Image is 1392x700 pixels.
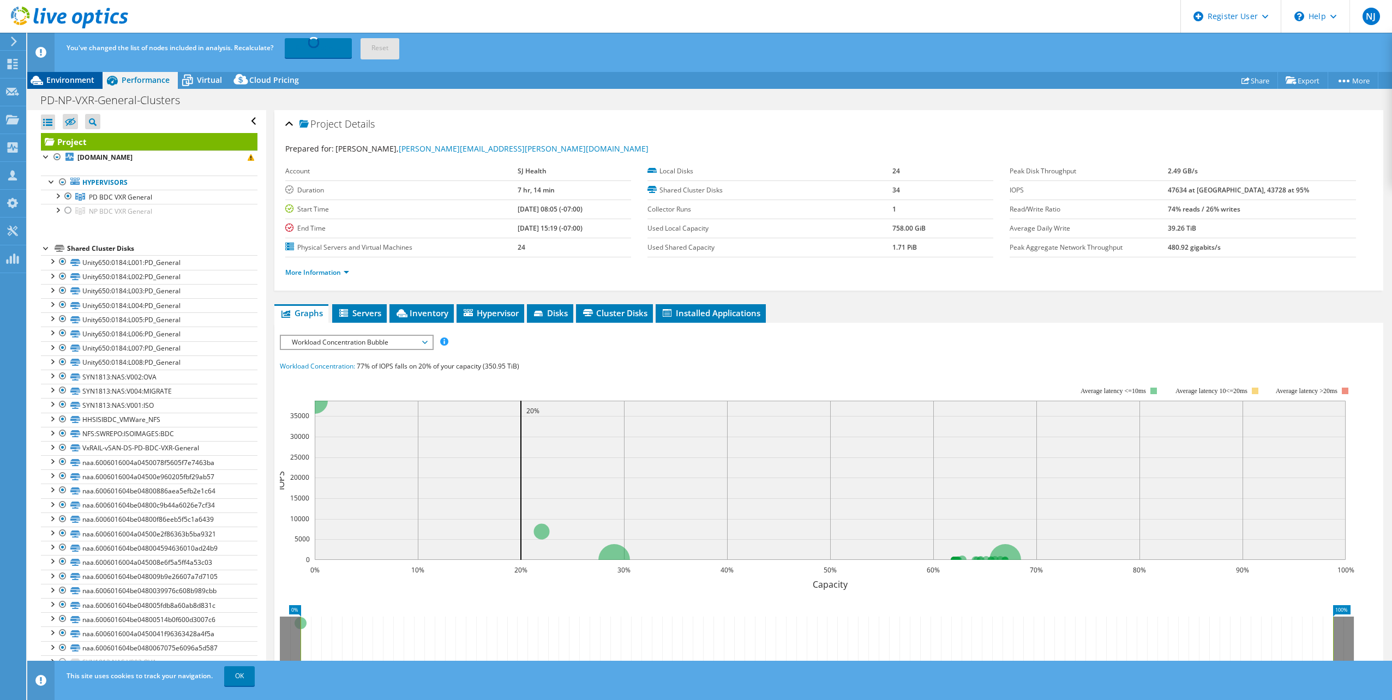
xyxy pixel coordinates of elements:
a: naa.600601604be04800c9b44a6026e7cf34 [41,498,257,512]
b: 758.00 GiB [892,224,926,233]
a: More [1328,72,1378,89]
text: Average latency >20ms [1276,387,1337,395]
span: Installed Applications [661,307,760,318]
label: Collector Runs [647,204,892,215]
text: Capacity [813,578,848,590]
a: Unity650:0184:L003:PD_General [41,284,257,298]
text: 30% [617,565,631,575]
span: PD BDC VXR General [89,192,152,202]
a: Unity650:0184:L008:PD_General [41,355,257,370]
a: HHSISIBDC_VMWare_NFS [41,413,257,427]
span: Workload Concentration Bubble [286,336,427,349]
a: Project [41,133,257,150]
text: 80% [1133,565,1146,575]
a: Share [1233,72,1278,89]
span: Project [299,119,342,130]
a: VxRAIL-vSAN-DS-PD-BDC-VXR-General [41,441,257,455]
a: Unity650:0184:L001:PD_General [41,255,257,269]
tspan: Average latency <=10ms [1081,387,1146,395]
span: [PERSON_NAME], [335,143,649,154]
span: You've changed the list of nodes included in analysis. Recalculate? [67,43,273,52]
span: Servers [338,307,381,318]
text: 25000 [290,452,309,462]
b: 1 [892,204,896,214]
b: 74% reads / 26% writes [1168,204,1240,214]
label: Local Disks [647,166,892,177]
a: More Information [285,268,349,277]
a: naa.6006016004a04500e2f86363b5ba9321 [41,527,257,541]
b: 7 hr, 14 min [518,185,555,195]
label: Read/Write Ratio [1010,204,1167,215]
tspan: Average latency 10<=20ms [1175,387,1247,395]
a: Export [1277,72,1328,89]
a: Hypervisors [41,176,257,190]
a: [DOMAIN_NAME] [41,150,257,165]
text: 35000 [290,411,309,420]
label: Account [285,166,518,177]
span: Graphs [280,307,323,318]
b: 34 [892,185,900,195]
b: [DOMAIN_NAME] [77,153,133,162]
text: 20% [514,565,527,575]
label: Physical Servers and Virtual Machines [285,242,518,253]
a: naa.6006016004a04500e960205fbf29ab57 [41,469,257,484]
a: [PERSON_NAME][EMAIL_ADDRESS][PERSON_NAME][DOMAIN_NAME] [399,143,649,154]
a: Unity650:0184:L006:PD_General [41,327,257,341]
svg: \n [1294,11,1304,21]
span: Inventory [395,307,448,318]
span: Virtual [197,75,222,85]
span: NP BDC VXR General [89,207,152,216]
text: 90% [1236,565,1249,575]
a: naa.600601604be0480039976c608b989cbb [41,584,257,598]
a: naa.600601604be04800514b0f600d3007c6 [41,612,257,626]
a: SYN1813:NAS:V002:OVA [41,370,257,384]
b: 47634 at [GEOGRAPHIC_DATA], 43728 at 95% [1168,185,1309,195]
a: naa.600601604be04800886aea5efb2e1c64 [41,484,257,498]
label: IOPS [1010,185,1167,196]
span: 77% of IOPS falls on 20% of your capacity (350.95 TiB) [357,361,519,371]
a: Recalculating... [285,38,352,58]
text: 60% [927,565,940,575]
a: Unity650:0184:L005:PD_General [41,312,257,327]
span: Cluster Disks [581,307,647,318]
a: PD BDC VXR General [41,190,257,204]
a: naa.600601604be04800f86eeb5f5c1a6439 [41,512,257,527]
b: 24 [518,243,525,252]
text: 5000 [295,534,310,544]
a: SYN1813:NAS:V001:ISO [41,398,257,412]
span: Environment [46,75,94,85]
label: Used Local Capacity [647,223,892,234]
b: 39.26 TiB [1168,224,1196,233]
span: NJ [1363,8,1380,25]
b: 24 [892,166,900,176]
text: 40% [721,565,734,575]
b: [DATE] 08:05 (-07:00) [518,204,583,214]
label: Used Shared Capacity [647,242,892,253]
text: 50% [824,565,837,575]
a: naa.600601604be048005fdb8a60ab8d831c [41,598,257,612]
label: Shared Cluster Disks [647,185,892,196]
span: Hypervisor [462,307,519,318]
span: This site uses cookies to track your navigation. [67,671,213,680]
text: 0 [306,555,310,564]
label: Peak Aggregate Network Throughput [1010,242,1167,253]
a: naa.600601604be048009b9e26607a7d7105 [41,570,257,584]
text: 15000 [290,493,309,503]
label: End Time [285,223,518,234]
label: Start Time [285,204,518,215]
span: Workload Concentration: [280,361,355,371]
text: IOPS [275,470,287,490]
b: 1.71 PiB [892,243,917,252]
a: NFS:SWREPO:ISOIMAGES:BDC [41,427,257,441]
label: Prepared for: [285,143,334,154]
a: Unity650:0184:L007:PD_General [41,341,257,355]
h1: PD-NP-VXR-General-Clusters [35,94,197,106]
text: 30000 [290,432,309,441]
label: Peak Disk Throughput [1010,166,1167,177]
text: 20% [526,406,539,415]
span: Disks [532,307,568,318]
text: 100% [1337,565,1354,575]
text: 0% [310,565,319,575]
a: naa.6006016004a0450078f5605f7e7463ba [41,455,257,469]
a: naa.600601604be0480067075e6096a5d587 [41,641,257,655]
